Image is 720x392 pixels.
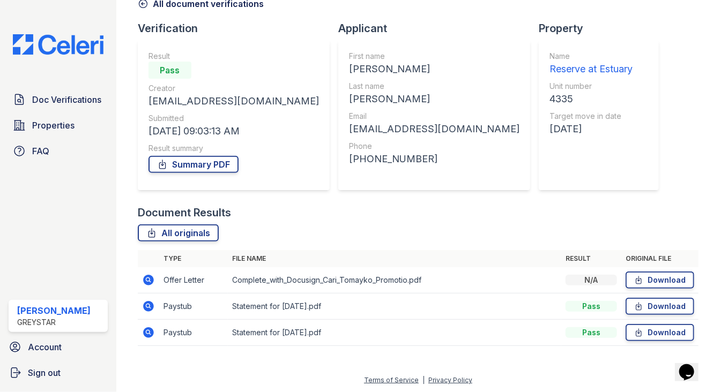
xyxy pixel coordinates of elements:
th: Type [159,250,228,267]
div: Pass [566,327,617,338]
div: [EMAIL_ADDRESS][DOMAIN_NAME] [149,94,319,109]
div: 4335 [550,92,633,107]
span: Account [28,341,62,353]
th: Result [561,250,621,267]
td: Complete_with_Docusign_Cari_Tomayko_Promotio.pdf [228,267,561,293]
th: Original file [621,250,699,267]
div: [PERSON_NAME] [349,62,519,77]
div: Creator [149,83,319,94]
div: Result summary [149,143,319,154]
div: [DATE] [550,122,633,137]
a: Terms of Service [364,376,419,384]
div: [DATE] 09:03:13 AM [149,124,319,139]
div: Document Results [138,205,231,220]
div: Pass [149,62,191,79]
div: Greystar [17,317,91,328]
th: File name [228,250,561,267]
div: Last name [349,81,519,92]
a: Doc Verifications [9,89,108,110]
a: Download [626,298,694,315]
div: Property [539,21,667,36]
td: Statement for [DATE].pdf [228,320,561,346]
div: First name [349,51,519,62]
td: Paystub [159,320,228,346]
div: [EMAIL_ADDRESS][DOMAIN_NAME] [349,122,519,137]
a: Summary PDF [149,156,239,173]
span: Properties [32,119,75,132]
div: Phone [349,141,519,152]
div: Applicant [338,21,539,36]
div: [PERSON_NAME] [17,304,91,317]
div: [PHONE_NUMBER] [349,152,519,167]
div: N/A [566,275,617,285]
span: Sign out [28,366,61,379]
div: Target move in date [550,111,633,122]
a: All originals [138,224,219,242]
div: Email [349,111,519,122]
a: Sign out [4,362,112,383]
div: [PERSON_NAME] [349,92,519,107]
span: FAQ [32,145,49,157]
div: Result [149,51,319,62]
a: Account [4,336,112,358]
div: Verification [138,21,338,36]
div: | [422,376,425,384]
td: Statement for [DATE].pdf [228,293,561,320]
a: Name Reserve at Estuary [550,51,633,77]
a: Download [626,272,694,289]
iframe: chat widget [675,349,709,381]
span: Doc Verifications [32,93,101,106]
td: Offer Letter [159,267,228,293]
div: Pass [566,301,617,312]
td: Paystub [159,293,228,320]
div: Reserve at Estuary [550,62,633,77]
a: Properties [9,115,108,136]
a: FAQ [9,140,108,162]
div: Unit number [550,81,633,92]
div: Name [550,51,633,62]
a: Privacy Policy [428,376,472,384]
div: Submitted [149,113,319,124]
img: CE_Logo_Blue-a8612792a0a2168367f1c8372b55b34899dd931a85d93a1a3d3e32e68fde9ad4.png [4,34,112,55]
a: Download [626,324,694,341]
